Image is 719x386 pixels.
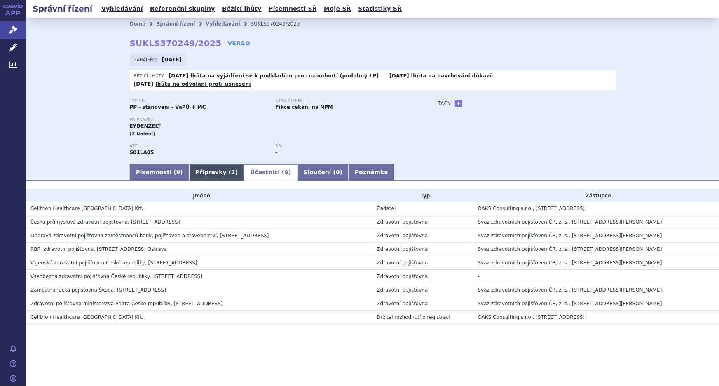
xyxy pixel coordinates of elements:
span: Žadatel [377,206,396,211]
a: Správní řízení [157,21,195,27]
span: Svaz zdravotních pojišťoven ČR, z. s., [STREET_ADDRESS][PERSON_NAME] [478,287,662,293]
h2: Správní řízení [26,3,99,14]
p: Stav řízení: [276,98,413,103]
span: Běžící lhůty: [134,73,167,79]
span: 0 [336,169,340,175]
span: Oborová zdravotní pojišťovna zaměstnanců bank, pojišťoven a stavebnictví, Roškotova 1225/1, Praha 4 [30,233,269,239]
h3: Tagy [438,98,451,108]
a: Účastníci (9) [244,164,297,181]
span: Zahájeno: [134,56,160,63]
a: Domů [130,21,146,27]
a: Běžící lhůty [220,3,264,14]
span: 9 [284,169,288,175]
span: Celltrion Healthcare Hungary Kft. [30,314,143,320]
span: Svaz zdravotních pojišťoven ČR, z. s., [STREET_ADDRESS][PERSON_NAME] [478,246,662,252]
span: Zdravotní pojišťovna ministerstva vnitra České republiky, Vinohradská 2577/178, Praha 3 - Vinohra... [30,301,223,306]
span: Svaz zdravotních pojišťoven ČR, z. s., [STREET_ADDRESS][PERSON_NAME] [478,301,662,306]
span: Zdravotní pojišťovna [377,260,428,266]
span: Česká průmyslová zdravotní pojišťovna, Jeremenkova 161/11, Ostrava - Vítkovice [30,219,180,225]
strong: - [276,150,278,155]
span: Všeobecná zdravotní pojišťovna České republiky, Orlická 2020/4, Praha 3 [30,274,202,279]
span: Svaz zdravotních pojišťoven ČR, z. s., [STREET_ADDRESS][PERSON_NAME] [478,233,662,239]
li: SUKLS370249/2025 [251,18,311,30]
p: RS: [276,144,413,149]
span: Celltrion Healthcare Hungary Kft. [30,206,143,211]
th: Zástupce [474,189,719,202]
p: Typ SŘ: [130,98,267,103]
span: Svaz zdravotních pojišťoven ČR, z. s., [STREET_ADDRESS][PERSON_NAME] [478,219,662,225]
span: Zdravotní pojišťovna [377,219,428,225]
p: - [134,81,251,87]
span: Zdravotní pojišťovna [377,287,428,293]
a: Přípravky (2) [189,164,244,181]
a: Písemnosti SŘ [266,3,319,14]
a: Vyhledávání [99,3,145,14]
a: + [455,100,462,107]
a: Moje SŘ [321,3,354,14]
span: 2 [231,169,235,175]
span: EYDENZELT [130,123,161,129]
a: Vyhledávání [206,21,240,27]
strong: [DATE] [389,73,409,79]
span: Zdravotní pojišťovna [377,233,428,239]
a: Statistiky SŘ [356,3,404,14]
strong: SUKLS370249/2025 [130,38,222,48]
span: Zdravotní pojišťovna [377,301,428,306]
span: OAKS Consulting s.r.o., [STREET_ADDRESS] [478,314,585,320]
p: - [169,73,379,79]
a: lhůta na navrhování důkazů [411,73,493,79]
strong: AFLIBERCEPT [130,150,154,155]
strong: Fikce čekání na NPM [276,104,333,110]
a: Sloučení (0) [297,164,349,181]
a: Referenční skupiny [148,3,218,14]
span: (2 balení) [130,131,156,136]
strong: [DATE] [134,81,154,87]
span: Vojenská zdravotní pojišťovna České republiky, Drahobejlova 1404/4, Praha 9 [30,260,197,266]
a: lhůta na odvolání proti usnesení [155,81,251,87]
span: - [478,274,480,279]
a: VERSO [227,39,250,47]
span: RBP, zdravotní pojišťovna, Michálkovická 967/108, Slezská Ostrava [30,246,167,252]
strong: PP - stanovení - VaPÚ + MC [130,104,206,110]
p: ATC: [130,144,267,149]
th: Typ [373,189,474,202]
strong: [DATE] [169,73,189,79]
a: Písemnosti (9) [130,164,189,181]
span: OAKS Consulting s.r.o., [STREET_ADDRESS] [478,206,585,211]
a: lhůta na vyjádření se k podkladům pro rozhodnutí (podobný LP) [190,73,379,79]
p: - [389,73,493,79]
th: Jméno [26,189,373,202]
span: Zdravotní pojišťovna [377,274,428,279]
span: 9 [176,169,180,175]
a: Poznámka [349,164,394,181]
strong: [DATE] [162,57,182,63]
span: Svaz zdravotních pojišťoven ČR, z. s., [STREET_ADDRESS][PERSON_NAME] [478,260,662,266]
span: Zaměstnanecká pojišťovna Škoda, Husova 302, Mladá Boleslav [30,287,166,293]
p: Přípravky: [130,117,422,122]
span: Zdravotní pojišťovna [377,246,428,252]
span: Držitel rozhodnutí o registraci [377,314,450,320]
